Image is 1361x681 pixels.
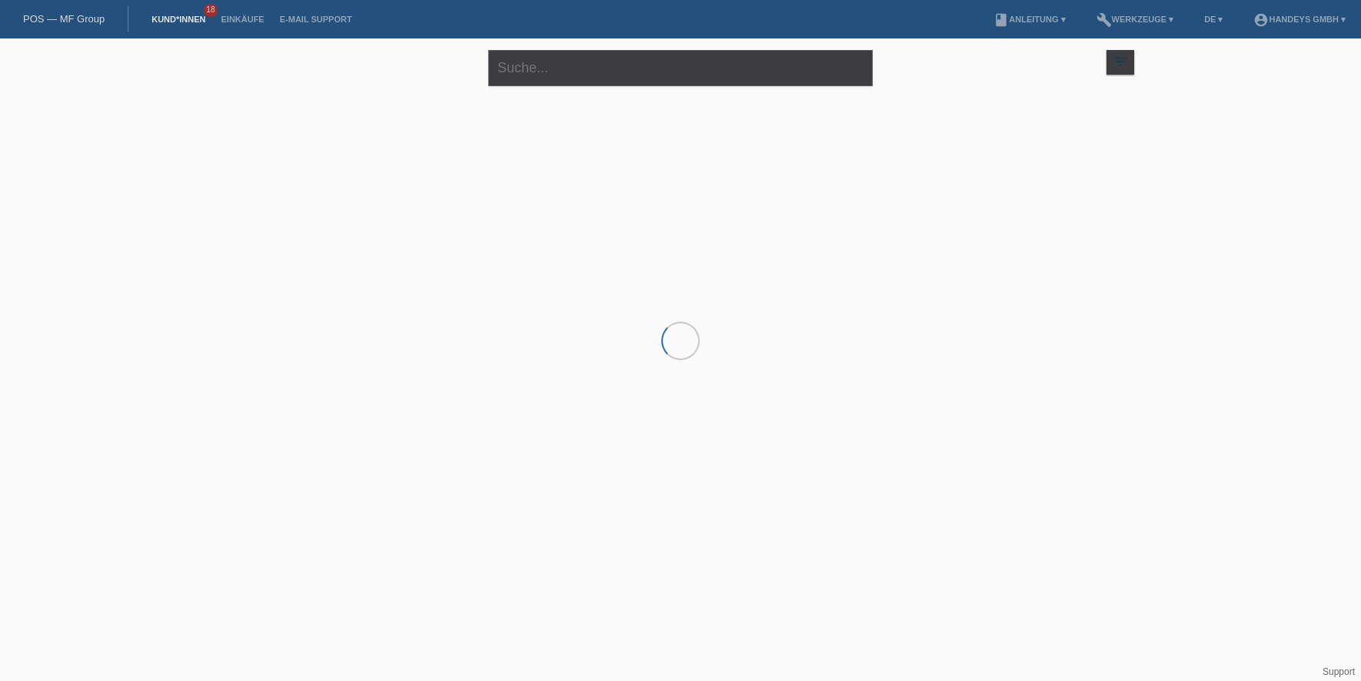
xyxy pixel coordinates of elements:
a: E-Mail Support [272,15,360,24]
i: build [1096,12,1112,28]
a: POS — MF Group [23,13,105,25]
a: Einkäufe [213,15,271,24]
i: account_circle [1253,12,1269,28]
a: DE ▾ [1196,15,1230,24]
span: 18 [204,4,218,17]
a: Kund*innen [144,15,213,24]
i: filter_list [1112,53,1129,70]
input: Suche... [488,50,873,86]
a: Support [1323,666,1355,677]
a: bookAnleitung ▾ [986,15,1073,24]
a: account_circleHandeys GmbH ▾ [1246,15,1353,24]
i: book [993,12,1009,28]
a: buildWerkzeuge ▾ [1089,15,1182,24]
